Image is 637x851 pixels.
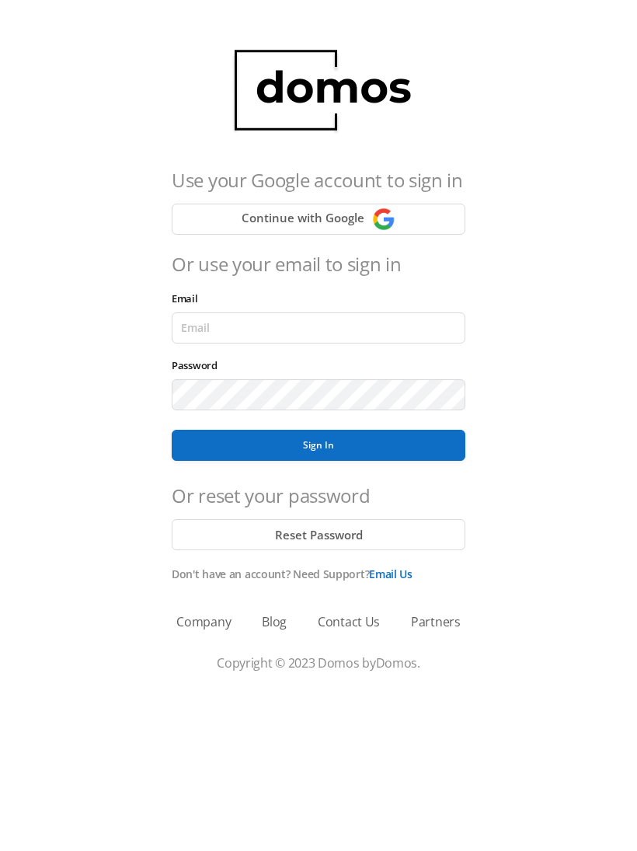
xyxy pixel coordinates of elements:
label: Email [172,291,206,305]
button: Reset Password [172,519,465,550]
button: Continue with Google [172,204,465,235]
p: Don't have an account? Need Support? [172,566,465,582]
input: Password [172,379,465,410]
img: domos [218,31,419,151]
p: Copyright © 2023 Domos by . [39,654,598,672]
a: Domos [376,654,418,671]
label: Password [172,358,225,372]
a: Company [176,612,231,631]
img: Continue with Google [372,208,395,231]
button: Sign In [172,430,465,461]
h4: Use your Google account to sign in [172,166,465,194]
a: Email Us [369,567,412,581]
h4: Or reset your password [172,482,465,510]
a: Contact Us [318,612,380,631]
a: Partners [411,612,461,631]
input: Email [172,312,465,344]
a: Blog [262,612,287,631]
h4: Or use your email to sign in [172,250,465,278]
